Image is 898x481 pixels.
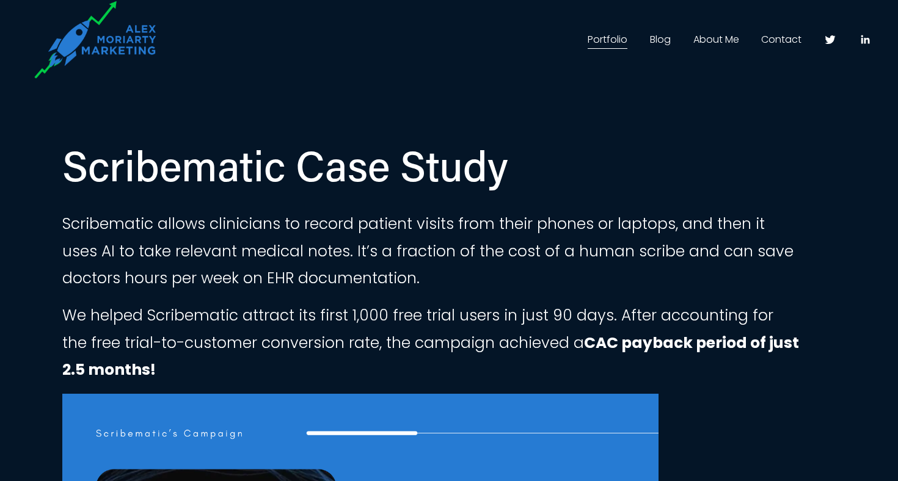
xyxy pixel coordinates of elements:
img: AlexMoriarty [27,1,183,79]
a: Blog [650,30,671,49]
p: We helped Scribematic attract its first 1,000 free trial users in just 90 days. After accounting ... [62,302,800,384]
h1: Scribematic Case Study [62,139,800,191]
a: Twitter [824,34,836,46]
a: Portfolio [588,30,627,49]
p: Scribematic allows clinicians to record patient visits from their phones or laptops, and then it ... [62,211,800,292]
a: About Me [693,30,739,49]
a: Contact [761,30,801,49]
a: LinkedIn [859,34,871,46]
